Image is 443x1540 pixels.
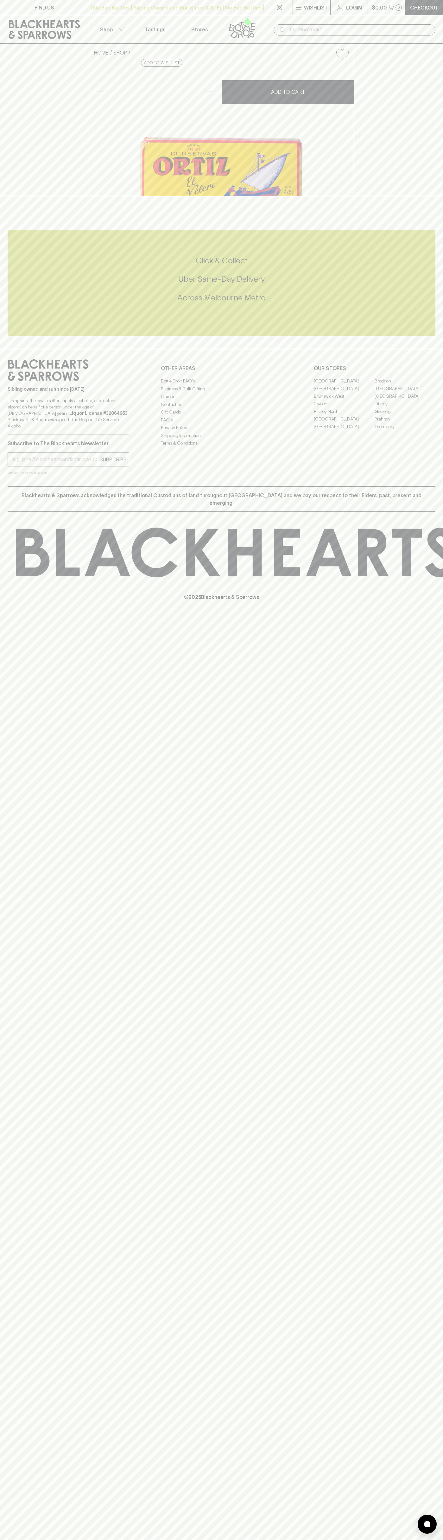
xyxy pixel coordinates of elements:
[161,393,282,401] a: Careers
[94,50,109,55] a: HOME
[346,4,362,11] p: Login
[12,491,431,507] p: Blackhearts & Sparrows acknowledges the traditional Custodians of land throughout [GEOGRAPHIC_DAT...
[410,4,439,11] p: Checkout
[8,386,129,392] p: Sibling owned and run since [DATE]
[161,385,282,393] a: Business & Bulk Gifting
[35,4,54,11] p: FIND US
[161,377,282,385] a: Bottle Drop FAQ's
[375,392,435,400] a: [GEOGRAPHIC_DATA]
[375,400,435,407] a: Fitzroy
[8,397,129,429] p: It is against the law to sell or supply alcohol to, or to obtain alcohol on behalf of a person un...
[314,392,375,400] a: Brunswick West
[133,15,177,43] a: Tastings
[97,452,129,466] button: SUBSCRIBE
[161,364,282,372] p: OTHER AREAS
[372,4,387,11] p: $0.00
[145,26,165,33] p: Tastings
[161,424,282,432] a: Privacy Policy
[8,255,435,266] h5: Click & Collect
[8,440,129,447] p: Subscribe to The Blackhearts Newsletter
[161,432,282,439] a: Shipping Information
[314,415,375,423] a: [GEOGRAPHIC_DATA]
[141,59,182,67] button: Add to wishlist
[375,407,435,415] a: Geelong
[161,408,282,416] a: Gift Cards
[314,423,375,430] a: [GEOGRAPHIC_DATA]
[397,6,400,9] p: 0
[424,1521,430,1527] img: bubble-icon
[314,407,375,415] a: Fitzroy North
[100,26,113,33] p: Shop
[161,401,282,408] a: Contact Us
[161,440,282,447] a: Terms & Conditions
[177,15,222,43] a: Stores
[161,416,282,424] a: FAQ's
[89,65,354,196] img: 43825.png
[289,25,430,35] input: Try "Pinot noir"
[334,46,351,62] button: Add to wishlist
[8,292,435,303] h5: Across Melbourne Metro
[271,88,305,96] p: ADD TO CART
[314,377,375,385] a: [GEOGRAPHIC_DATA]
[222,80,354,104] button: ADD TO CART
[13,454,97,465] input: e.g. jane@blackheartsandsparrows.com.au
[375,423,435,430] a: Thornbury
[100,456,126,463] p: SUBSCRIBE
[113,50,127,55] a: SHOP
[314,385,375,392] a: [GEOGRAPHIC_DATA]
[304,4,328,11] p: Wishlist
[314,364,435,372] p: OUR STORES
[8,274,435,284] h5: Uber Same-Day Delivery
[8,230,435,336] div: Call to action block
[89,15,133,43] button: Shop
[375,385,435,392] a: [GEOGRAPHIC_DATA]
[69,411,128,416] strong: Liquor License #32064953
[191,26,208,33] p: Stores
[375,377,435,385] a: Braddon
[375,415,435,423] a: Prahran
[314,400,375,407] a: Elwood
[8,470,129,476] p: We will never spam you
